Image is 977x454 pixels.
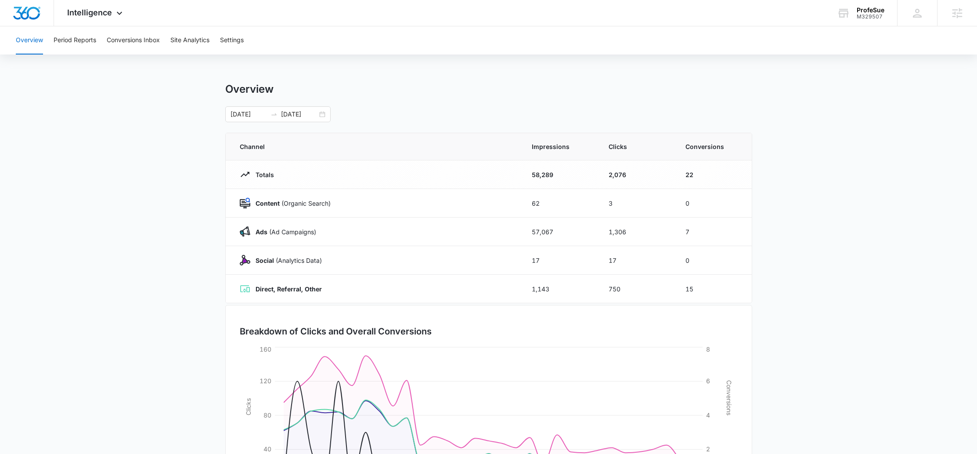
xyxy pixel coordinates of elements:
span: Channel [240,142,511,151]
td: 2,076 [598,160,675,189]
span: Conversions [685,142,738,151]
tspan: Clicks [244,398,252,415]
td: 15 [675,275,752,303]
td: 58,289 [521,160,598,189]
td: 750 [598,275,675,303]
p: Totals [250,170,274,179]
td: 1,306 [598,218,675,246]
strong: Direct, Referral, Other [256,285,322,293]
span: Impressions [532,142,588,151]
td: 17 [598,246,675,275]
td: 62 [521,189,598,218]
tspan: 40 [263,445,271,453]
button: Site Analytics [170,26,209,54]
tspan: Conversions [725,380,733,415]
div: account id [857,14,884,20]
strong: Social [256,257,274,264]
h3: Breakdown of Clicks and Overall Conversions [240,325,432,338]
tspan: 160 [260,345,271,353]
h1: Overview [225,83,274,96]
tspan: 8 [706,345,710,353]
tspan: 6 [706,377,710,385]
p: (Analytics Data) [250,256,322,265]
img: Content [240,198,250,208]
tspan: 4 [706,411,710,419]
tspan: 80 [263,411,271,419]
input: Start date [231,109,267,119]
td: 7 [675,218,752,246]
button: Period Reports [54,26,96,54]
td: 57,067 [521,218,598,246]
div: account name [857,7,884,14]
span: Intelligence [67,8,112,17]
td: 17 [521,246,598,275]
span: to [270,111,278,118]
tspan: 2 [706,445,710,453]
img: Social [240,255,250,265]
span: swap-right [270,111,278,118]
td: 22 [675,160,752,189]
button: Settings [220,26,244,54]
td: 3 [598,189,675,218]
strong: Ads [256,228,267,236]
p: (Ad Campaigns) [250,227,316,236]
img: Ads [240,226,250,237]
span: Clicks [609,142,664,151]
td: 1,143 [521,275,598,303]
p: (Organic Search) [250,199,331,208]
button: Overview [16,26,43,54]
button: Conversions Inbox [107,26,160,54]
td: 0 [675,189,752,218]
tspan: 120 [260,377,271,385]
strong: Content [256,200,280,207]
td: 0 [675,246,752,275]
input: End date [281,109,317,119]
